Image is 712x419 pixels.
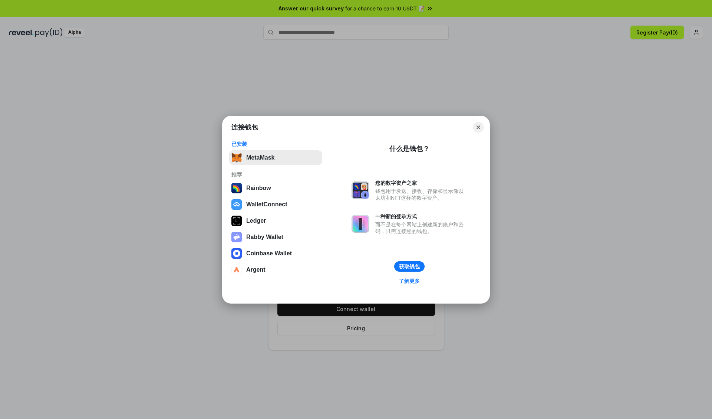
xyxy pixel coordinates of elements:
[231,216,242,226] img: svg+xml,%3Csvg%20xmlns%3D%22http%3A%2F%2Fwww.w3.org%2F2000%2Fsvg%22%20width%3D%2228%22%20height%3...
[246,250,292,257] div: Coinbase Wallet
[231,171,320,178] div: 推荐
[229,197,322,212] button: WalletConnect
[231,232,242,242] img: svg+xml,%3Csvg%20xmlns%3D%22http%3A%2F%2Fwww.w3.org%2F2000%2Fsvg%22%20fill%3D%22none%22%20viewBox...
[375,180,467,186] div: 您的数字资产之家
[352,215,369,233] img: svg+xml,%3Csvg%20xmlns%3D%22http%3A%2F%2Fwww.w3.org%2F2000%2Fsvg%22%20fill%3D%22none%22%20viewBox...
[231,183,242,193] img: svg+xml,%3Csvg%20width%3D%22120%22%20height%3D%22120%22%20viewBox%3D%220%200%20120%20120%22%20fil...
[229,213,322,228] button: Ledger
[231,141,320,147] div: 已安装
[246,201,287,208] div: WalletConnect
[229,230,322,245] button: Rabby Wallet
[399,278,420,284] div: 了解更多
[375,188,467,201] div: 钱包用于发送、接收、存储和显示像以太坊和NFT这样的数字资产。
[229,150,322,165] button: MetaMask
[352,181,369,199] img: svg+xml,%3Csvg%20xmlns%3D%22http%3A%2F%2Fwww.w3.org%2F2000%2Fsvg%22%20fill%3D%22none%22%20viewBox...
[395,276,424,286] a: 了解更多
[231,248,242,259] img: svg+xml,%3Csvg%20width%3D%2228%22%20height%3D%2228%22%20viewBox%3D%220%200%2028%2028%22%20fill%3D...
[229,262,322,277] button: Argent
[394,261,425,272] button: 获取钱包
[389,144,429,153] div: 什么是钱包？
[231,199,242,210] img: svg+xml,%3Csvg%20width%3D%2228%22%20height%3D%2228%22%20viewBox%3D%220%200%2028%2028%22%20fill%3D...
[231,123,258,132] h1: 连接钱包
[375,221,467,235] div: 而不是在每个网站上创建新的账户和密码，只需连接您的钱包。
[375,213,467,220] div: 一种新的登录方式
[473,122,484,132] button: Close
[229,246,322,261] button: Coinbase Wallet
[231,265,242,275] img: svg+xml,%3Csvg%20width%3D%2228%22%20height%3D%2228%22%20viewBox%3D%220%200%2028%2028%22%20fill%3D...
[246,234,283,240] div: Rabby Wallet
[246,266,266,273] div: Argent
[399,263,420,270] div: 获取钱包
[231,153,242,163] img: svg+xml,%3Csvg%20fill%3D%22none%22%20height%3D%2233%22%20viewBox%3D%220%200%2035%2033%22%20width%...
[246,217,266,224] div: Ledger
[246,154,274,161] div: MetaMask
[246,185,271,192] div: Rainbow
[229,181,322,196] button: Rainbow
